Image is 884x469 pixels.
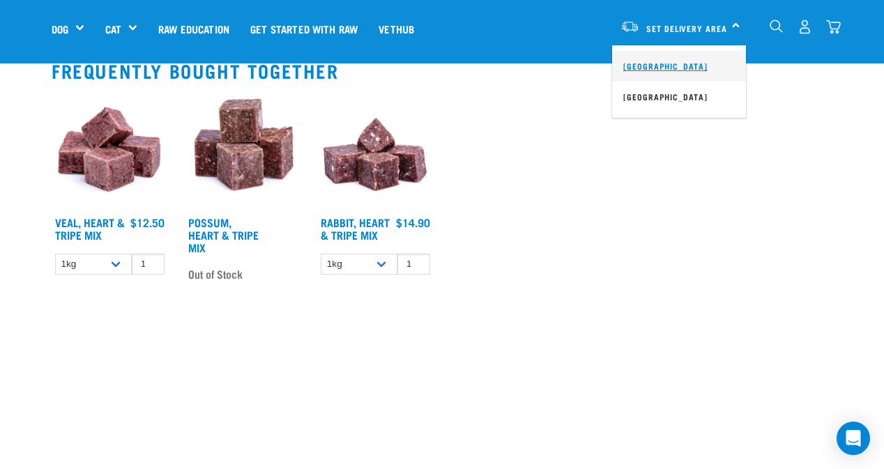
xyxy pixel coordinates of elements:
span: Out of Stock [188,263,243,284]
div: Open Intercom Messenger [837,422,870,455]
a: Possum, Heart & Tripe Mix [188,219,259,250]
img: home-icon-1@2x.png [770,20,783,33]
a: Rabbit, Heart & Tripe Mix [321,219,390,238]
div: $12.50 [130,216,165,229]
div: $14.90 [396,216,430,229]
a: Vethub [368,1,425,56]
img: home-icon@2x.png [826,20,841,34]
a: Get started with Raw [240,1,368,56]
a: Veal, Heart & Tripe Mix [55,219,125,238]
a: Dog [52,21,68,37]
a: [GEOGRAPHIC_DATA] [612,51,746,82]
a: [GEOGRAPHIC_DATA] [612,82,746,112]
img: 1175 Rabbit Heart Tripe Mix 01 [317,93,434,209]
img: 1067 Possum Heart Tripe Mix 01 [185,93,301,209]
img: Cubes [52,93,168,209]
img: user.png [798,20,812,34]
h2: Frequently bought together [52,60,832,82]
span: Set Delivery Area [646,26,727,31]
img: van-moving.png [620,20,639,33]
a: Raw Education [148,1,240,56]
input: 1 [397,254,430,275]
input: 1 [132,254,165,275]
a: Cat [105,21,121,37]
